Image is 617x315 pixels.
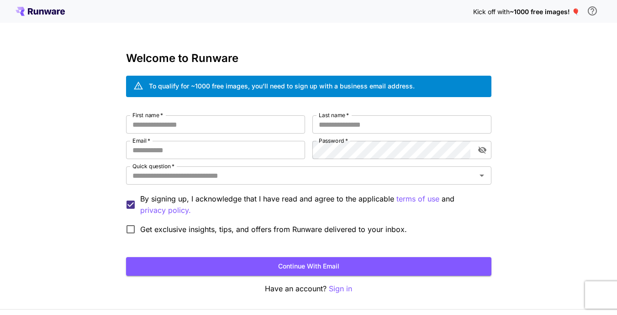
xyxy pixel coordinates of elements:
button: In order to qualify for free credit, you need to sign up with a business email address and click ... [583,2,601,20]
label: Quick question [132,162,174,170]
button: Sign in [329,283,352,294]
button: Continue with email [126,257,491,276]
p: Have an account? [126,283,491,294]
label: Last name [319,111,349,119]
button: toggle password visibility [474,142,490,158]
h3: Welcome to Runware [126,52,491,65]
label: Email [132,137,150,145]
button: By signing up, I acknowledge that I have read and agree to the applicable and privacy policy. [396,193,439,205]
span: Get exclusive insights, tips, and offers from Runware delivered to your inbox. [140,224,407,235]
span: Kick off with [473,8,510,15]
p: terms of use [396,193,439,205]
p: privacy policy. [140,205,191,216]
label: First name [132,111,163,119]
button: By signing up, I acknowledge that I have read and agree to the applicable terms of use and [140,205,191,216]
p: By signing up, I acknowledge that I have read and agree to the applicable and [140,193,484,216]
label: Password [319,137,348,145]
span: ~1000 free images! 🎈 [510,8,580,15]
button: Open [475,169,488,182]
div: To qualify for ~1000 free images, you’ll need to sign up with a business email address. [149,81,415,91]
